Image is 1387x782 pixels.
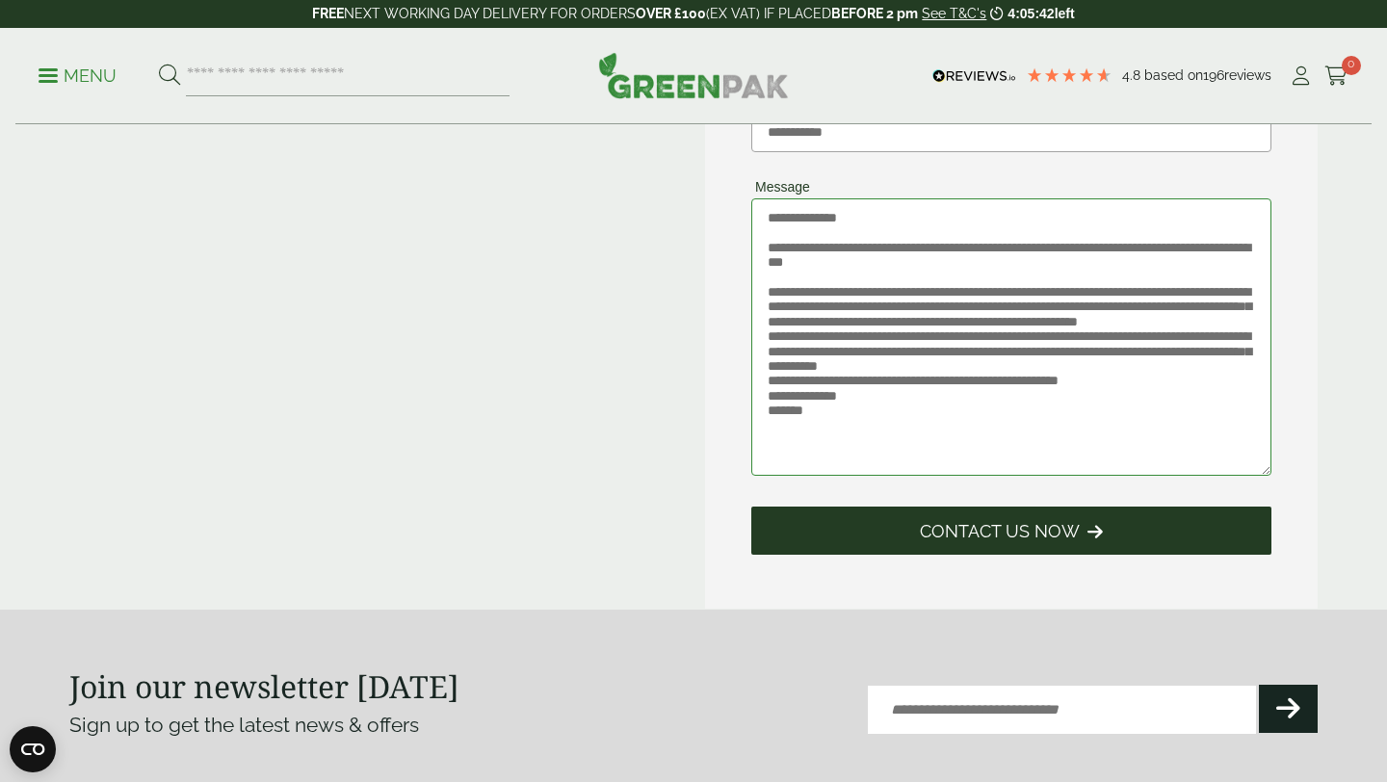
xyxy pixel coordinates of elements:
[1342,56,1361,75] span: 0
[922,6,986,21] a: See T&C's
[1203,67,1224,83] span: 196
[1008,6,1054,21] span: 4:05:42
[932,69,1016,83] img: REVIEWS.io
[751,180,810,194] label: Message
[69,665,459,707] strong: Join our newsletter [DATE]
[69,710,631,741] p: Sign up to get the latest news & offers
[1224,67,1271,83] span: reviews
[1324,62,1348,91] a: 0
[39,65,117,84] a: Menu
[1026,66,1112,84] div: 4.79 Stars
[1289,66,1313,86] i: My Account
[312,6,344,21] strong: FREE
[1122,67,1144,83] span: 4.8
[636,6,706,21] strong: OVER £100
[751,507,1271,555] button: Contact Us Now
[598,52,789,98] img: GreenPak Supplies
[10,726,56,772] button: Open CMP widget
[1055,6,1075,21] span: left
[1144,67,1203,83] span: Based on
[39,65,117,88] p: Menu
[920,521,1080,542] span: Contact Us Now
[831,6,918,21] strong: BEFORE 2 pm
[1324,66,1348,86] i: Cart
